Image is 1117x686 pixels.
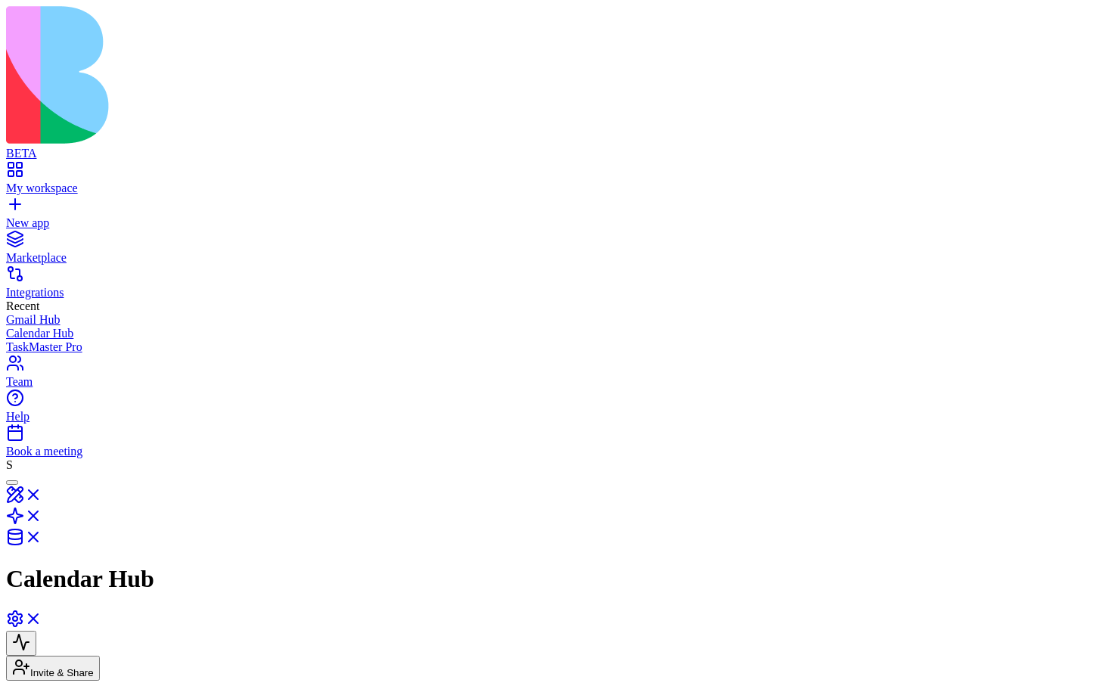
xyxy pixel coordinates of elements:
[6,272,1111,300] a: Integrations
[6,340,1111,354] a: TaskMaster Pro
[6,6,614,144] img: logo
[6,375,1111,389] div: Team
[6,133,1111,160] a: BETA
[6,251,1111,265] div: Marketplace
[6,182,1111,195] div: My workspace
[6,237,1111,265] a: Marketplace
[6,396,1111,424] a: Help
[6,286,1111,300] div: Integrations
[6,168,1111,195] a: My workspace
[6,410,1111,424] div: Help
[6,147,1111,160] div: BETA
[6,362,1111,389] a: Team
[6,431,1111,458] a: Book a meeting
[6,216,1111,230] div: New app
[6,656,100,681] button: Invite & Share
[6,300,39,312] span: Recent
[6,458,13,471] span: S
[6,327,1111,340] a: Calendar Hub
[6,565,1111,593] h1: Calendar Hub
[6,203,1111,230] a: New app
[6,445,1111,458] div: Book a meeting
[6,313,1111,327] a: Gmail Hub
